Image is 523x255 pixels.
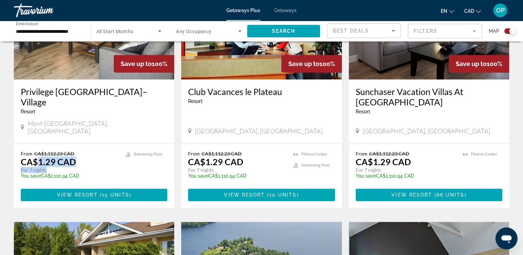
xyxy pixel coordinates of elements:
[247,25,320,37] button: Search
[288,60,319,67] span: Save up to
[21,173,119,179] p: CA$1,110.94 CAD
[188,157,243,167] p: CA$1.29 CAD
[21,189,167,201] button: View Resort(15 units)
[391,192,432,198] span: View Resort
[464,8,474,14] span: CAD
[114,55,174,73] div: 100%
[356,151,367,157] span: From
[356,173,456,179] p: CA$1,110.94 CAD
[21,86,167,107] a: Privilege [GEOGRAPHIC_DATA]–Village
[356,109,370,114] span: Resort
[21,151,32,157] span: From
[449,55,509,73] div: 100%
[471,152,497,157] span: Fitness Center
[496,7,505,14] span: OP
[21,109,35,114] span: Resort
[57,192,98,198] span: View Resort
[464,6,481,16] button: Change currency
[333,28,369,34] span: Best Deals
[21,167,119,173] p: For 7 nights
[269,192,297,198] span: 10 units
[121,60,152,67] span: Save up to
[301,163,330,168] span: Swimming Pool
[491,3,509,18] button: User Menu
[356,189,502,201] button: View Resort(86 units)
[202,151,242,157] span: CA$1,112.23 CAD
[98,192,131,198] span: ( )
[188,98,203,104] span: Resort
[301,152,327,157] span: Fitness Center
[489,26,499,36] span: Map
[363,127,490,135] span: [GEOGRAPHIC_DATA], [GEOGRAPHIC_DATA]
[356,86,502,107] a: Sunchaser Vacation Villas At [GEOGRAPHIC_DATA]
[188,189,335,201] button: View Resort(10 units)
[281,55,342,73] div: 100%
[437,192,465,198] span: 86 units
[272,28,295,34] span: Search
[134,152,162,157] span: Swimming Pool
[369,151,409,157] span: CA$1,112.23 CAD
[224,192,265,198] span: View Resort
[441,8,447,14] span: en
[102,192,129,198] span: 15 units
[408,23,482,39] button: Filter
[226,8,260,13] a: Getaways Plus
[356,173,376,179] span: You save
[188,167,286,173] p: For 7 nights
[188,173,208,179] span: You save
[456,60,487,67] span: Save up to
[16,21,38,26] span: Destination
[21,173,41,179] span: You save
[195,127,323,135] span: [GEOGRAPHIC_DATA], [GEOGRAPHIC_DATA]
[495,227,517,249] iframe: Button to launch messaging window
[356,167,456,173] p: For 7 nights
[188,86,335,97] a: Club Vacances le Plateau
[265,192,299,198] span: ( )
[188,173,286,179] p: CA$1,110.94 CAD
[333,27,395,35] mat-select: Sort by
[441,6,454,16] button: Change language
[34,151,74,157] span: CA$1,112.23 CAD
[176,29,212,34] span: Any Occupancy
[432,192,466,198] span: ( )
[21,157,76,167] p: CA$1.29 CAD
[96,29,133,34] span: All Start Months
[274,8,297,13] a: Getaways
[356,157,411,167] p: CA$1.29 CAD
[188,151,200,157] span: From
[28,120,168,135] span: Mont-[GEOGRAPHIC_DATA], [GEOGRAPHIC_DATA]
[14,1,83,19] a: Travorium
